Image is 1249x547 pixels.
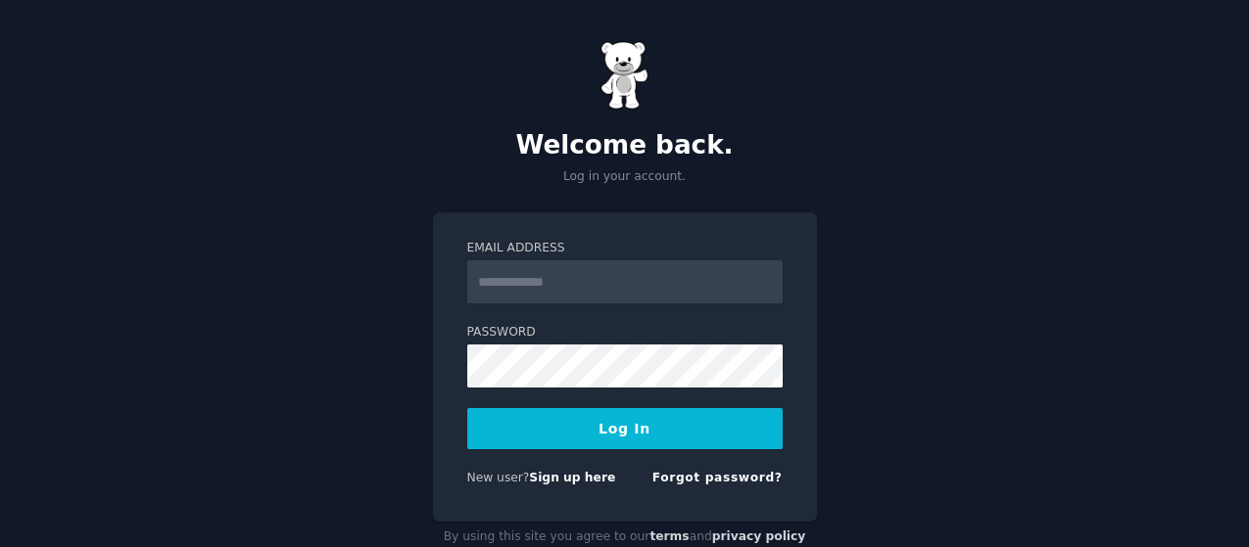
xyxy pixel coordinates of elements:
a: Forgot password? [652,471,783,484]
p: Log in your account. [433,168,817,186]
img: Gummy Bear [600,41,649,110]
span: New user? [467,471,530,484]
label: Email Address [467,240,783,257]
button: Log In [467,408,783,449]
a: terms [649,529,689,543]
label: Password [467,324,783,342]
a: privacy policy [712,529,806,543]
a: Sign up here [529,471,615,484]
h2: Welcome back. [433,130,817,161]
